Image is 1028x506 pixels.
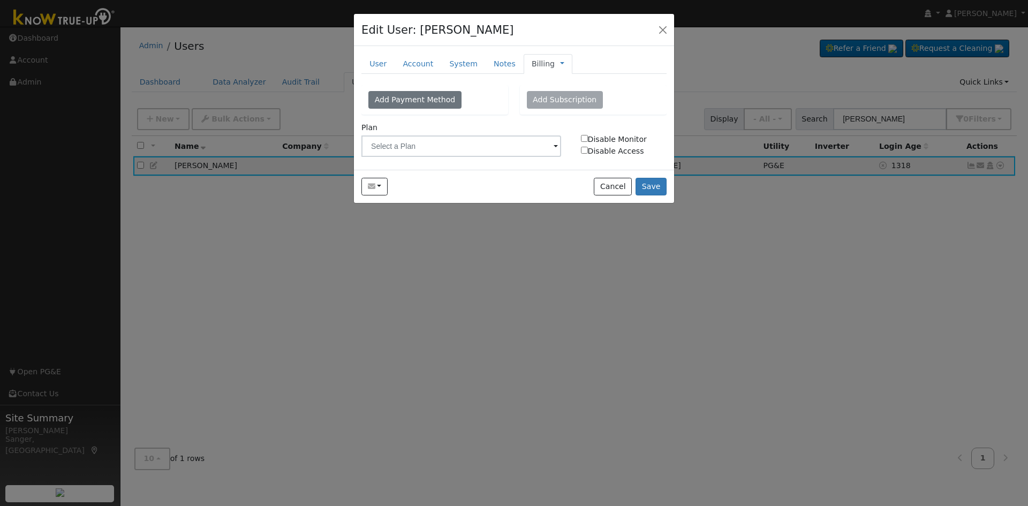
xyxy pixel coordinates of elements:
[532,58,555,70] a: Billing
[395,54,441,74] a: Account
[636,178,667,196] button: Save
[594,178,632,196] button: Cancel
[441,54,486,74] a: System
[361,54,395,74] a: User
[575,134,672,145] label: Disable Monitor
[581,147,588,154] input: Disable Access
[361,21,514,39] h4: Edit User: [PERSON_NAME]
[575,146,672,157] label: Disable Access
[581,135,588,142] input: Disable Monitor
[361,135,561,157] input: Select a Plan
[486,54,524,74] a: Notes
[361,178,388,196] button: perremon@gmail.com
[368,91,462,109] button: Add Payment Method
[361,122,377,133] label: Plan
